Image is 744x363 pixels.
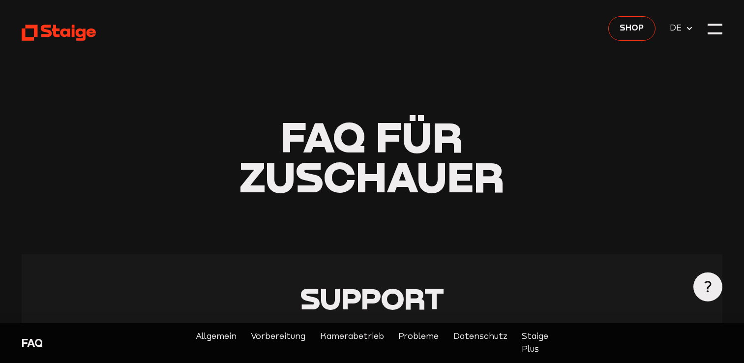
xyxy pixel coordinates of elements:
[522,330,548,356] a: Staige Plus
[22,336,188,351] div: FAQ
[251,330,305,356] a: Vorbereitung
[453,330,507,356] a: Datenschutz
[608,16,655,41] a: Shop
[280,111,366,162] span: FAQ
[398,330,439,356] a: Probleme
[300,280,444,316] span: Support
[239,111,505,202] span: für Zuschauer
[196,330,237,356] a: Allgemein
[670,22,685,34] span: DE
[320,330,384,356] a: Kamerabetrieb
[620,22,644,34] span: Shop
